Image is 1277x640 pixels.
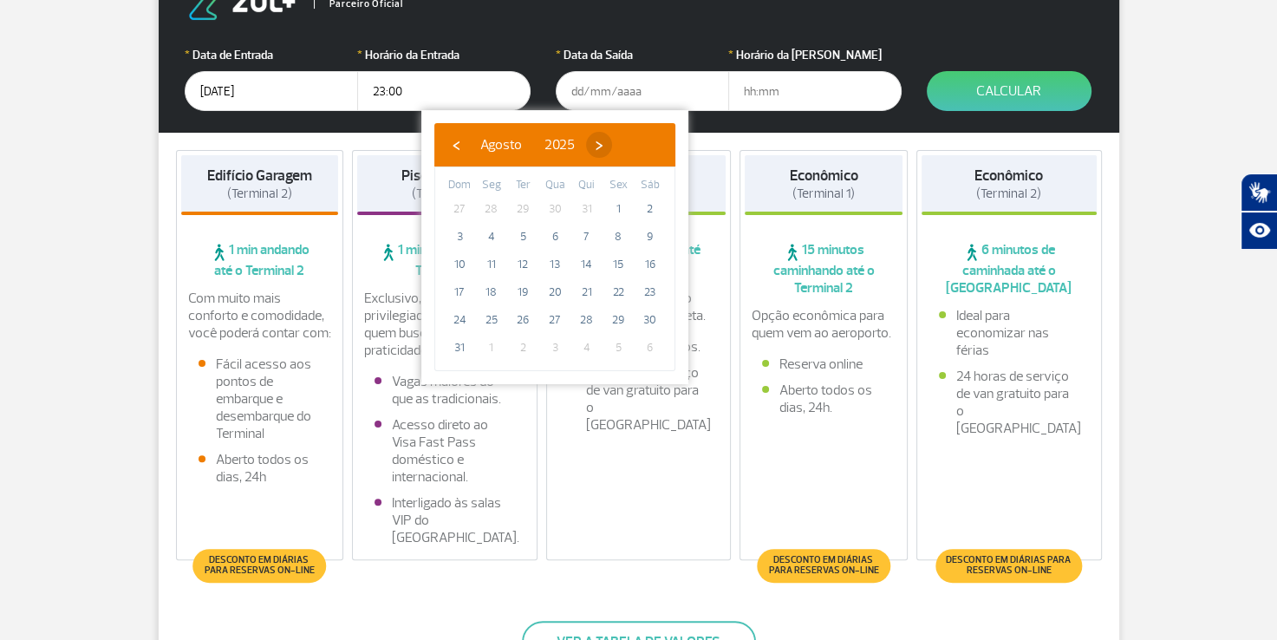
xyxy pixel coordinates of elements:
[541,195,569,223] span: 30
[507,176,539,195] th: weekday
[541,334,569,362] span: 3
[556,71,729,111] input: dd/mm/aaaa
[573,223,601,251] span: 7
[634,176,666,195] th: weekday
[728,46,902,64] label: Horário da [PERSON_NAME]
[421,110,688,384] bs-datepicker-container: calendar
[1241,173,1277,212] button: Abrir tradutor de língua de sinais.
[569,364,709,434] li: 24 horas de serviço de van gratuito para o [GEOGRAPHIC_DATA]
[202,555,317,576] span: Desconto em diárias para reservas on-line
[533,132,586,158] button: 2025
[573,251,601,278] span: 14
[586,132,612,158] button: ›
[944,555,1073,576] span: Desconto em diárias para reservas on-line
[603,176,635,195] th: weekday
[541,251,569,278] span: 13
[752,307,896,342] p: Opção econômica para quem vem ao aeroporto.
[604,306,632,334] span: 29
[509,278,537,306] span: 19
[357,46,531,64] label: Horário da Entrada
[199,356,322,442] li: Fácil acesso aos pontos de embarque e desembarque do Terminal
[446,334,473,362] span: 31
[556,46,729,64] label: Data da Saída
[1241,173,1277,250] div: Plugin de acessibilidade da Hand Talk.
[478,306,505,334] span: 25
[375,416,515,486] li: Acesso direto ao Visa Fast Pass doméstico e internacional.
[357,71,531,111] input: hh:mm
[480,136,522,153] span: Agosto
[570,176,603,195] th: weekday
[539,176,571,195] th: weekday
[544,136,575,153] span: 2025
[401,167,487,185] strong: Piso Premium
[573,195,601,223] span: 31
[509,223,537,251] span: 5
[541,306,569,334] span: 27
[976,186,1041,202] span: (Terminal 2)
[199,451,322,486] li: Aberto todos os dias, 24h
[375,494,515,546] li: Interligado às salas VIP do [GEOGRAPHIC_DATA].
[443,132,469,158] button: ‹
[446,306,473,334] span: 24
[509,251,537,278] span: 12
[604,278,632,306] span: 22
[604,195,632,223] span: 1
[357,241,532,279] span: 1 min andando até o Terminal 2
[478,195,505,223] span: 28
[412,186,477,202] span: (Terminal 2)
[762,382,885,416] li: Aberto todos os dias, 24h.
[446,251,473,278] span: 10
[573,334,601,362] span: 4
[790,167,858,185] strong: Econômico
[188,290,332,342] p: Com muito mais conforto e comodidade, você poderá contar com:
[573,306,601,334] span: 28
[745,241,902,297] span: 15 minutos caminhando até o Terminal 2
[509,334,537,362] span: 2
[792,186,855,202] span: (Terminal 1)
[939,368,1079,437] li: 24 horas de serviço de van gratuito para o [GEOGRAPHIC_DATA]
[604,223,632,251] span: 8
[478,223,505,251] span: 4
[1241,212,1277,250] button: Abrir recursos assistivos.
[728,71,902,111] input: hh:mm
[446,278,473,306] span: 17
[509,195,537,223] span: 29
[185,46,358,64] label: Data de Entrada
[185,71,358,111] input: dd/mm/aaaa
[207,167,312,185] strong: Edifício Garagem
[446,223,473,251] span: 3
[636,195,664,223] span: 2
[227,186,292,202] span: (Terminal 2)
[636,278,664,306] span: 23
[541,278,569,306] span: 20
[478,278,505,306] span: 18
[604,251,632,278] span: 15
[478,334,505,362] span: 1
[469,132,533,158] button: Agosto
[974,167,1043,185] strong: Econômico
[636,251,664,278] span: 16
[364,290,525,359] p: Exclusivo, com localização privilegiada e ideal para quem busca conforto e praticidade.
[478,251,505,278] span: 11
[443,134,612,151] bs-datepicker-navigation-view: ​ ​ ​
[927,71,1091,111] button: Calcular
[762,356,885,373] li: Reserva online
[636,334,664,362] span: 6
[509,306,537,334] span: 26
[636,306,664,334] span: 30
[636,223,664,251] span: 9
[375,373,515,408] li: Vagas maiores do que as tradicionais.
[922,241,1097,297] span: 6 minutos de caminhada até o [GEOGRAPHIC_DATA]
[446,195,473,223] span: 27
[939,307,1079,359] li: Ideal para economizar nas férias
[766,555,881,576] span: Desconto em diárias para reservas on-line
[573,278,601,306] span: 21
[181,241,339,279] span: 1 min andando até o Terminal 2
[541,223,569,251] span: 6
[444,176,476,195] th: weekday
[476,176,508,195] th: weekday
[604,334,632,362] span: 5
